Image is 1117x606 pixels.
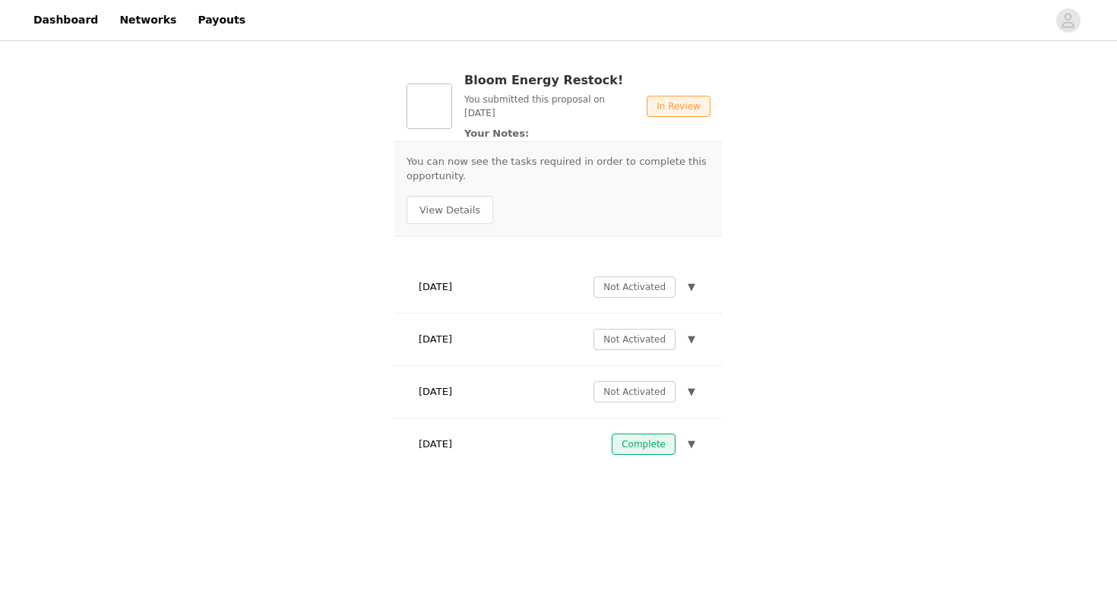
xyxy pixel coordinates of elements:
[688,279,695,295] span: ▼
[110,3,185,37] a: Networks
[407,270,710,304] div: [DATE]
[688,437,695,452] span: ▼
[1061,8,1075,33] div: avatar
[407,196,493,225] button: View Details
[647,96,710,117] span: In Review
[464,126,634,141] p: Your Notes:
[407,323,710,356] div: [DATE]
[593,381,676,402] span: Not Activated
[464,93,634,120] p: You submitted this proposal on [DATE]
[407,428,710,461] div: [DATE]
[464,71,634,90] h3: Bloom Energy Restock!
[685,276,698,298] button: ▼
[188,3,255,37] a: Payouts
[593,276,676,298] span: Not Activated
[407,375,710,409] div: [DATE]
[612,434,676,455] span: Complete
[407,84,452,129] img: Bloom Energy Restock!
[685,381,698,402] button: ▼
[688,384,695,399] span: ▼
[685,434,698,455] button: ▼
[24,3,107,37] a: Dashboard
[688,332,695,347] span: ▼
[593,329,676,350] span: Not Activated
[407,154,710,184] p: You can now see the tasks required in order to complete this opportunity.
[685,329,698,350] button: ▼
